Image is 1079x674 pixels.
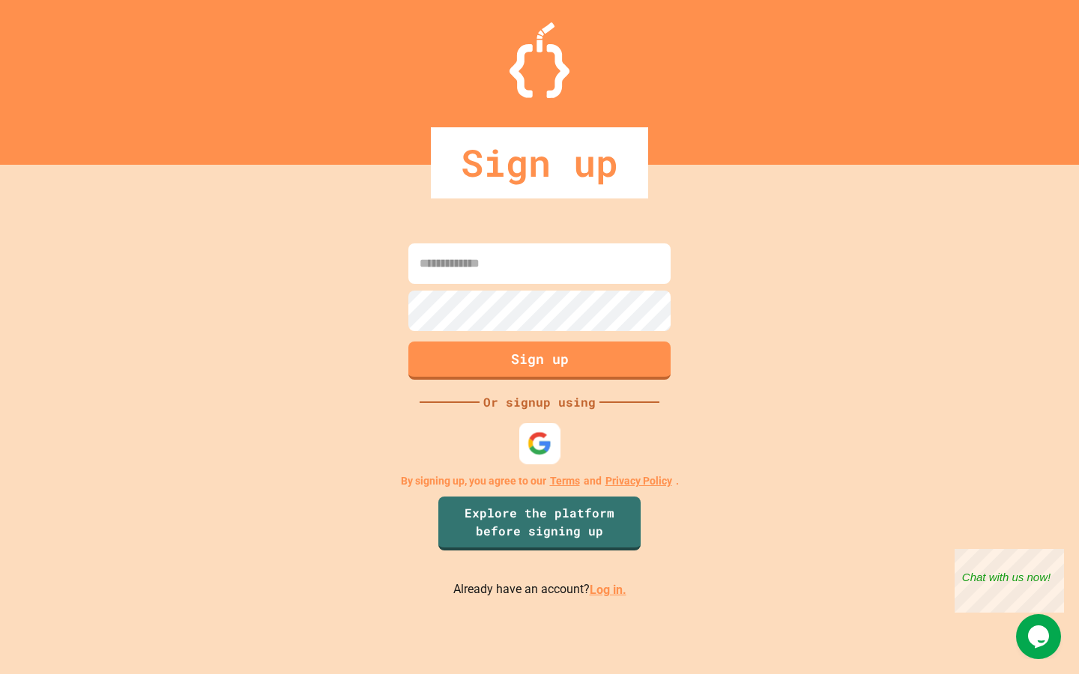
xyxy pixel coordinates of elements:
p: Already have an account? [453,580,626,599]
div: Sign up [431,127,648,198]
button: Sign up [408,341,671,380]
a: Log in. [590,583,626,597]
p: By signing up, you agree to our and . [401,473,679,489]
a: Privacy Policy [605,473,672,489]
a: Explore the platform before signing up [438,497,641,550]
iframe: chat widget [1016,614,1064,659]
div: Or signup using [480,393,599,411]
iframe: chat widget [955,549,1064,613]
img: Logo.svg [510,22,569,98]
a: Terms [550,473,580,489]
img: google-icon.svg [528,431,552,456]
